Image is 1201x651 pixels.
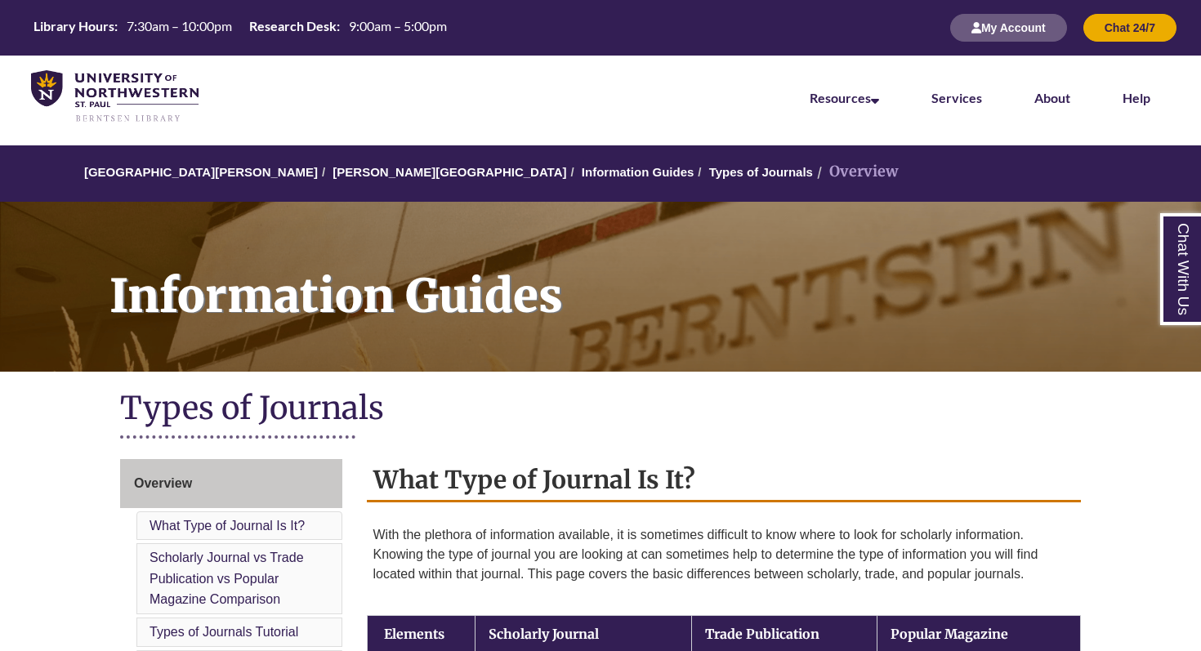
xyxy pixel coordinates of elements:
[950,20,1067,34] a: My Account
[810,90,879,105] a: Resources
[582,165,694,179] a: Information Guides
[705,626,819,642] strong: Trade Publication
[489,626,599,642] strong: Scholarly Journal
[931,90,982,105] a: Services
[27,17,453,39] a: Hours Today
[1083,20,1176,34] a: Chat 24/7
[891,626,1008,642] strong: Popular Magazine
[950,14,1067,42] button: My Account
[31,70,199,123] img: UNWSP Library Logo
[813,160,898,184] li: Overview
[384,626,444,642] strong: Elements
[1034,90,1070,105] a: About
[709,165,813,179] a: Types of Journals
[127,18,232,33] span: 7:30am – 10:00pm
[349,18,447,33] span: 9:00am – 5:00pm
[150,551,304,606] a: Scholarly Journal vs Trade Publication vs Popular Magazine Comparison
[120,388,1081,431] h1: Types of Journals
[367,459,1082,502] h2: What Type of Journal Is It?
[243,17,342,35] th: Research Desk:
[92,202,1201,350] h1: Information Guides
[150,625,298,639] a: Types of Journals Tutorial
[150,519,305,533] a: What Type of Journal Is It?
[27,17,120,35] th: Library Hours:
[120,459,342,508] a: Overview
[333,165,566,179] a: [PERSON_NAME][GEOGRAPHIC_DATA]
[373,519,1075,591] p: With the plethora of information available, it is sometimes difficult to know where to look for s...
[134,476,192,490] span: Overview
[1123,90,1150,105] a: Help
[1083,14,1176,42] button: Chat 24/7
[27,17,453,38] table: Hours Today
[84,165,318,179] a: [GEOGRAPHIC_DATA][PERSON_NAME]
